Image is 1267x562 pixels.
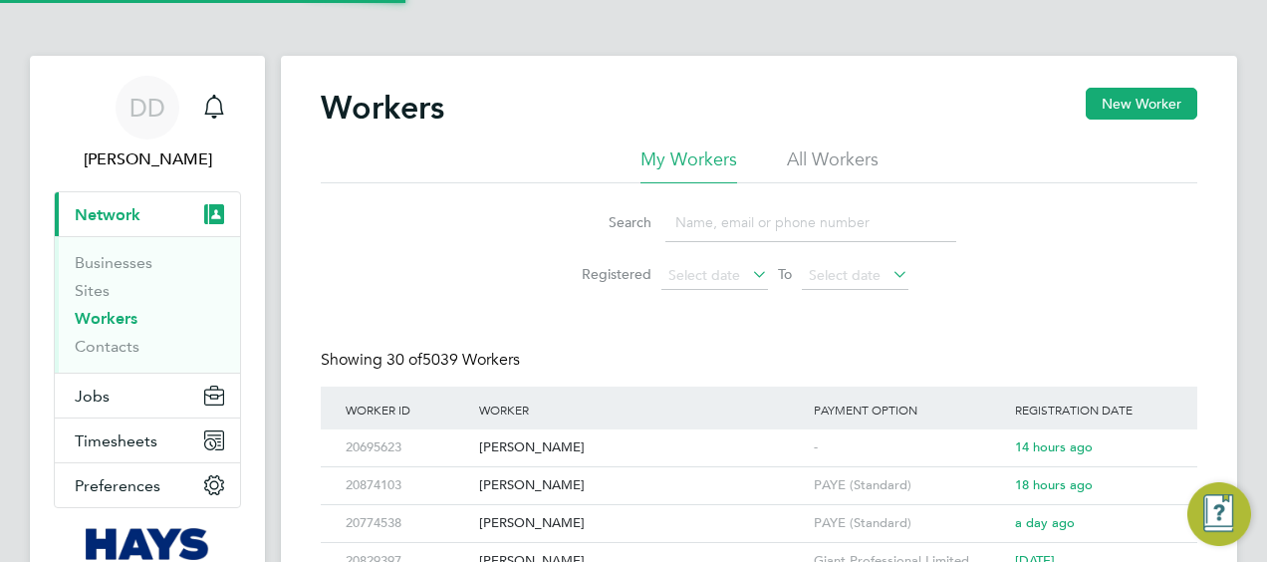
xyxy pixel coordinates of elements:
div: 20874103 [341,467,474,504]
div: 20695623 [341,429,474,466]
span: Select date [809,266,881,284]
span: 5039 Workers [386,350,520,370]
a: Businesses [75,253,152,272]
button: Preferences [55,463,240,507]
a: Workers [75,309,137,328]
span: Jobs [75,387,110,406]
a: 20695623[PERSON_NAME]-14 hours ago [341,428,1177,445]
a: Sites [75,281,110,300]
span: DD [129,95,165,121]
span: Timesheets [75,431,157,450]
span: To [772,261,798,287]
input: Name, email or phone number [665,203,956,242]
a: Go to home page [54,528,241,560]
span: a day ago [1015,514,1075,531]
span: Daniel Docherty [54,147,241,171]
a: 20829397[PERSON_NAME]Giant Professional Limited[DATE] [341,542,1177,559]
span: 14 hours ago [1015,438,1093,455]
span: Preferences [75,476,160,495]
h2: Workers [321,88,444,128]
li: My Workers [640,147,737,183]
button: New Worker [1086,88,1197,120]
button: Engage Resource Center [1187,482,1251,546]
label: Search [562,213,651,231]
div: Worker [474,387,809,432]
img: hays-logo-retina.png [86,528,210,560]
button: Network [55,192,240,236]
div: Worker ID [341,387,474,432]
a: Contacts [75,337,139,356]
button: Timesheets [55,419,240,462]
div: PAYE (Standard) [809,467,1010,504]
div: Network [55,236,240,373]
div: Registration Date [1010,387,1177,432]
a: 20874103[PERSON_NAME]PAYE (Standard)18 hours ago [341,466,1177,483]
span: Select date [668,266,740,284]
div: Payment Option [809,387,1010,432]
span: 18 hours ago [1015,476,1093,493]
div: 20774538 [341,505,474,542]
div: [PERSON_NAME] [474,429,809,466]
div: - [809,429,1010,466]
div: [PERSON_NAME] [474,467,809,504]
li: All Workers [787,147,879,183]
div: [PERSON_NAME] [474,505,809,542]
span: 30 of [386,350,422,370]
a: 20774538[PERSON_NAME]PAYE (Standard)a day ago [341,504,1177,521]
div: PAYE (Standard) [809,505,1010,542]
div: Showing [321,350,524,371]
span: Network [75,205,140,224]
a: DD[PERSON_NAME] [54,76,241,171]
label: Registered [562,265,651,283]
button: Jobs [55,374,240,418]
